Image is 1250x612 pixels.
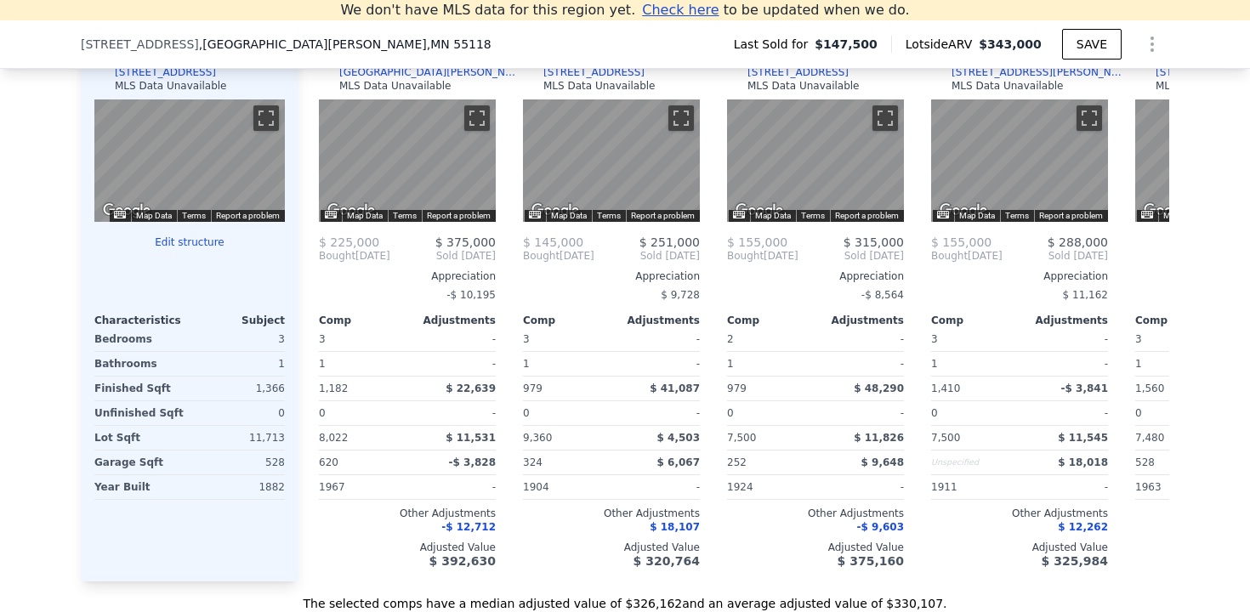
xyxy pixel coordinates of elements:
[94,327,186,351] div: Bedrooms
[1141,211,1153,218] button: Keyboard shortcuts
[523,507,700,520] div: Other Adjustments
[114,211,126,218] button: Keyboard shortcuts
[393,211,417,220] a: Terms (opens in new tab)
[1058,456,1108,468] span: $ 18,018
[523,249,560,263] span: Bought
[1039,211,1103,220] a: Report a problem
[861,289,904,301] span: -$ 8,564
[597,211,621,220] a: Terms (opens in new tab)
[615,327,700,351] div: -
[727,407,734,419] span: 0
[931,99,1108,222] div: Map
[136,210,172,222] button: Map Data
[427,37,491,51] span: , MN 55118
[411,327,496,351] div: -
[727,507,904,520] div: Other Adjustments
[523,235,583,249] span: $ 145,000
[464,105,490,131] button: Toggle fullscreen view
[1023,401,1108,425] div: -
[446,432,496,444] span: $ 11,531
[727,541,904,554] div: Adjusted Value
[81,581,1169,612] div: The selected comps have a median adjusted value of $326,162 and an average adjusted value of $330...
[319,99,496,222] div: Street View
[427,211,491,220] a: Report a problem
[819,352,904,376] div: -
[1163,210,1199,222] button: Map Data
[815,314,904,327] div: Adjustments
[931,65,1128,79] a: [STREET_ADDRESS][PERSON_NAME]
[523,333,530,345] span: 3
[727,382,747,394] span: 979
[193,352,285,376] div: 1
[1061,382,1108,394] span: -$ 3,841
[1048,235,1108,249] span: $ 288,000
[193,401,285,425] div: 0
[449,456,496,468] span: -$ 3,828
[937,211,949,218] button: Keyboard shortcuts
[94,99,285,222] div: Street View
[639,235,700,249] span: $ 251,000
[319,314,407,327] div: Comp
[81,36,199,53] span: [STREET_ADDRESS]
[854,432,904,444] span: $ 11,826
[727,314,815,327] div: Comp
[935,200,991,222] img: Google
[727,333,734,345] span: 2
[523,541,700,554] div: Adjusted Value
[94,450,186,474] div: Garage Sqft
[319,249,355,263] span: Bought
[523,382,543,394] span: 979
[1020,314,1108,327] div: Adjustments
[815,36,878,53] span: $147,500
[199,36,491,53] span: , [GEOGRAPHIC_DATA][PERSON_NAME]
[319,99,496,222] div: Map
[193,475,285,499] div: 1882
[407,314,496,327] div: Adjustments
[323,200,379,222] a: Open this area in Google Maps (opens a new window)
[319,456,338,468] span: 620
[798,249,904,263] span: Sold [DATE]
[527,200,583,222] a: Open this area in Google Maps (opens a new window)
[1135,407,1142,419] span: 0
[1139,200,1196,222] a: Open this area in Google Maps (opens a new window)
[523,65,645,79] a: [STREET_ADDRESS]
[931,382,960,394] span: 1,410
[94,235,285,249] button: Edit structure
[529,211,541,218] button: Keyboard shortcuts
[931,314,1020,327] div: Comp
[979,37,1042,51] span: $343,000
[94,426,186,450] div: Lot Sqft
[731,200,787,222] img: Google
[94,314,190,327] div: Characteristics
[661,289,700,301] span: $ 9,728
[931,235,991,249] span: $ 155,000
[1003,249,1108,263] span: Sold [DATE]
[952,65,1128,79] div: [STREET_ADDRESS][PERSON_NAME]
[733,211,745,218] button: Keyboard shortcuts
[819,327,904,351] div: -
[1135,432,1164,444] span: 7,480
[727,99,904,222] div: Map
[931,333,938,345] span: 3
[931,269,1108,283] div: Appreciation
[931,507,1108,520] div: Other Adjustments
[319,249,390,263] div: [DATE]
[319,507,496,520] div: Other Adjustments
[115,79,227,93] div: MLS Data Unavailable
[446,382,496,394] span: $ 22,639
[94,377,186,400] div: Finished Sqft
[1135,333,1142,345] span: 3
[872,105,898,131] button: Toggle fullscreen view
[319,333,326,345] span: 3
[835,211,899,220] a: Report a problem
[727,475,812,499] div: 1924
[1063,289,1108,301] span: $ 11,162
[727,235,787,249] span: $ 155,000
[115,65,216,79] div: [STREET_ADDRESS]
[615,401,700,425] div: -
[543,65,645,79] div: [STREET_ADDRESS]
[253,105,279,131] button: Toggle fullscreen view
[94,475,186,499] div: Year Built
[727,269,904,283] div: Appreciation
[523,314,611,327] div: Comp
